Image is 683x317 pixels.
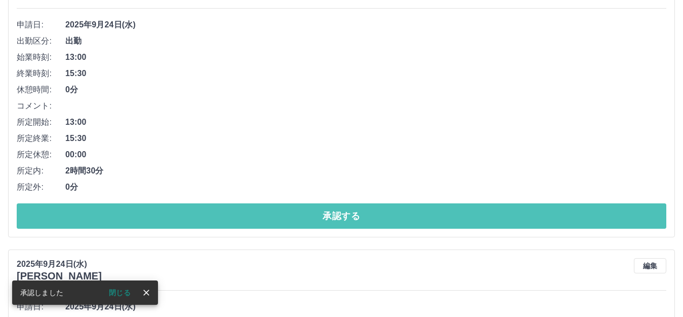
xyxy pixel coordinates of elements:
[65,67,666,80] span: 15:30
[17,301,65,313] span: 申請日:
[17,51,65,63] span: 始業時刻:
[65,84,666,96] span: 0分
[17,165,65,177] span: 所定内:
[17,19,65,31] span: 申請日:
[17,270,102,282] h3: [PERSON_NAME]
[17,35,65,47] span: 出勤区分:
[17,132,65,145] span: 所定終業:
[17,100,65,112] span: コメント:
[17,149,65,161] span: 所定休憩:
[17,203,666,229] button: 承認する
[65,301,666,313] span: 2025年9月24日(水)
[17,67,65,80] span: 終業時刻:
[17,84,65,96] span: 休憩時間:
[65,165,666,177] span: 2時間30分
[65,149,666,161] span: 00:00
[17,258,102,270] p: 2025年9月24日(水)
[17,181,65,193] span: 所定外:
[634,258,666,273] button: 編集
[65,51,666,63] span: 13:00
[65,116,666,128] span: 13:00
[65,181,666,193] span: 0分
[65,19,666,31] span: 2025年9月24日(水)
[17,116,65,128] span: 所定開始:
[65,35,666,47] span: 出勤
[65,132,666,145] span: 15:30
[101,285,139,300] button: 閉じる
[139,285,154,300] button: close
[20,284,63,302] div: 承認しました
